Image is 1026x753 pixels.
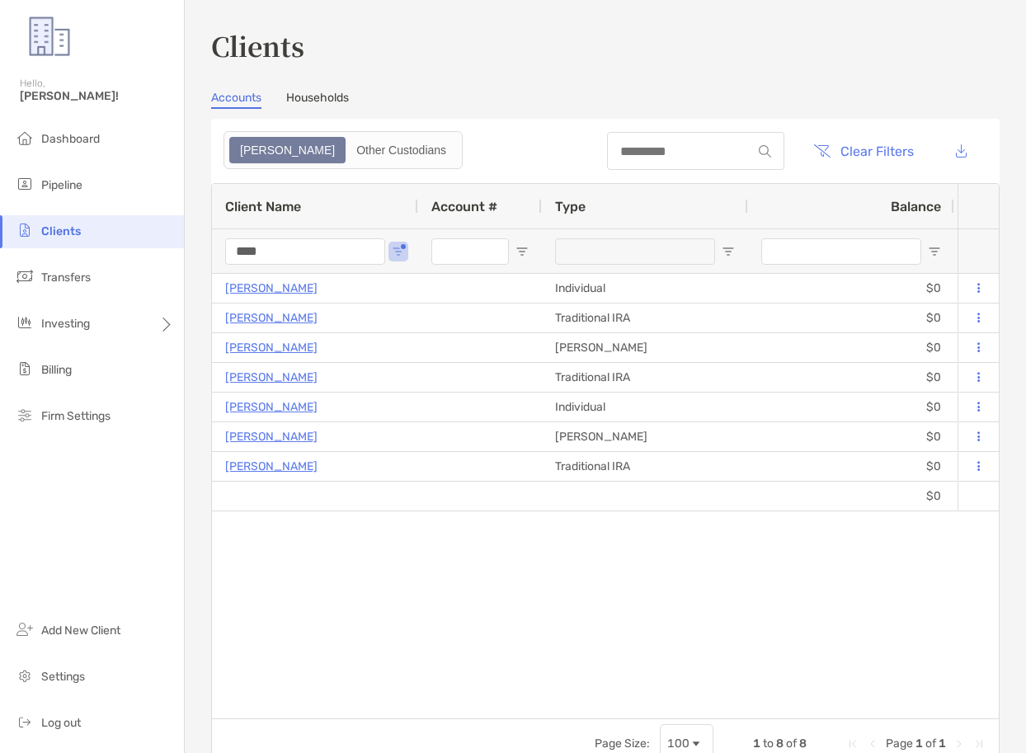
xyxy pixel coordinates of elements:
span: Dashboard [41,132,100,146]
a: [PERSON_NAME] [225,337,318,358]
span: Clients [41,224,81,238]
div: Page Size: [595,737,650,751]
span: of [925,737,936,751]
a: [PERSON_NAME] [225,456,318,477]
div: $0 [748,393,954,421]
span: Type [555,199,586,214]
a: [PERSON_NAME] [225,278,318,299]
img: billing icon [15,359,35,379]
span: 8 [776,737,784,751]
div: Individual [542,274,748,303]
input: Account # Filter Input [431,238,509,265]
a: Accounts [211,91,261,109]
div: $0 [748,363,954,392]
div: $0 [748,452,954,481]
div: Other Custodians [347,139,455,162]
img: input icon [759,145,771,158]
button: Clear Filters [801,133,926,169]
div: Traditional IRA [542,363,748,392]
span: of [786,737,797,751]
span: Pipeline [41,178,82,192]
div: Previous Page [866,737,879,751]
div: 100 [667,737,689,751]
span: 1 [915,737,923,751]
div: First Page [846,737,859,751]
img: firm-settings icon [15,405,35,425]
img: Zoe Logo [20,7,79,66]
a: Households [286,91,349,109]
a: [PERSON_NAME] [225,397,318,417]
span: Investing [41,317,90,331]
span: Transfers [41,271,91,285]
span: Billing [41,363,72,377]
button: Open Filter Menu [928,245,941,258]
span: Settings [41,670,85,684]
div: $0 [748,304,954,332]
span: Add New Client [41,624,120,638]
div: [PERSON_NAME] [542,422,748,451]
span: Firm Settings [41,409,111,423]
span: Balance [891,199,941,214]
div: Individual [542,393,748,421]
div: [PERSON_NAME] [542,333,748,362]
a: [PERSON_NAME] [225,426,318,447]
span: Page [886,737,913,751]
img: logout icon [15,712,35,732]
img: settings icon [15,666,35,685]
span: to [763,737,774,751]
img: investing icon [15,313,35,332]
div: $0 [748,274,954,303]
img: add_new_client icon [15,619,35,639]
div: Next Page [953,737,966,751]
button: Open Filter Menu [515,245,529,258]
div: Zoe [231,139,344,162]
h3: Clients [211,26,1000,64]
span: 1 [939,737,946,751]
span: Account # [431,199,497,214]
a: [PERSON_NAME] [225,308,318,328]
div: Traditional IRA [542,452,748,481]
img: pipeline icon [15,174,35,194]
img: clients icon [15,220,35,240]
div: $0 [748,482,954,511]
input: Balance Filter Input [761,238,921,265]
img: transfers icon [15,266,35,286]
button: Open Filter Menu [392,245,405,258]
input: Client Name Filter Input [225,238,385,265]
div: $0 [748,422,954,451]
div: $0 [748,333,954,362]
span: 1 [753,737,760,751]
span: 8 [799,737,807,751]
img: dashboard icon [15,128,35,148]
div: Last Page [972,737,986,751]
span: [PERSON_NAME]! [20,89,174,103]
div: segmented control [224,131,463,169]
span: Client Name [225,199,301,214]
div: Traditional IRA [542,304,748,332]
span: Log out [41,716,81,730]
a: [PERSON_NAME] [225,367,318,388]
button: Open Filter Menu [722,245,735,258]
